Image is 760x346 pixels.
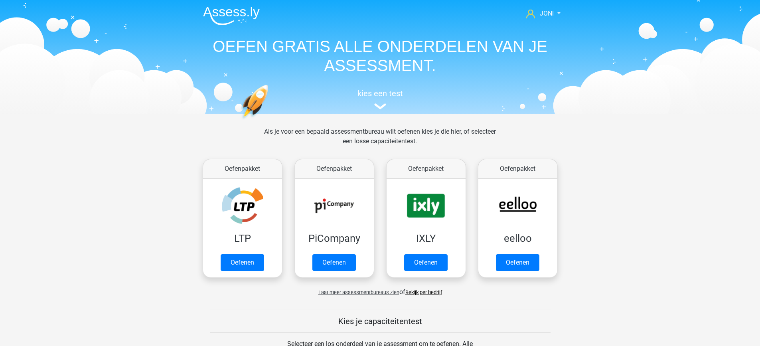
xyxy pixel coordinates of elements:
[197,89,564,110] a: kies een test
[374,103,386,109] img: assessment
[404,254,448,271] a: Oefenen
[203,6,260,25] img: Assessly
[197,89,564,98] h5: kies een test
[197,37,564,75] h1: OEFEN GRATIS ALLE ONDERDELEN VAN JE ASSESSMENT.
[197,281,564,297] div: of
[312,254,356,271] a: Oefenen
[241,85,299,157] img: oefenen
[318,289,399,295] span: Laat meer assessmentbureaus zien
[210,316,551,326] h5: Kies je capaciteitentest
[221,254,264,271] a: Oefenen
[496,254,539,271] a: Oefenen
[540,10,554,17] span: JONI
[523,9,563,18] a: JONI
[405,289,442,295] a: Bekijk per bedrijf
[258,127,502,156] div: Als je voor een bepaald assessmentbureau wilt oefenen kies je die hier, of selecteer een losse ca...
